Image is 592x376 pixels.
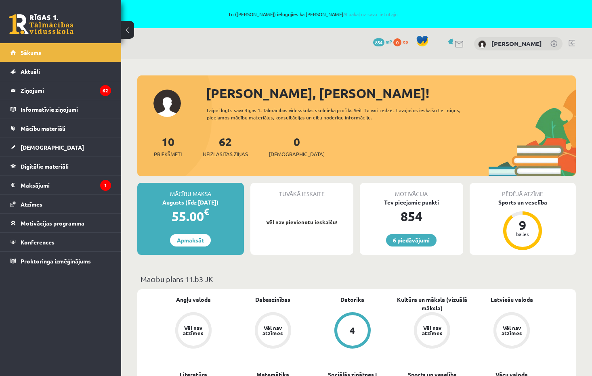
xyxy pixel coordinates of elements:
[470,198,576,251] a: Sports un veselība 9 balles
[141,274,573,284] p: Mācību plāns 11.b3 JK
[470,198,576,207] div: Sports un veselība
[100,85,111,96] i: 62
[510,232,535,236] div: balles
[21,49,41,56] span: Sākums
[153,312,233,350] a: Vēl nav atzīmes
[250,183,354,198] div: Tuvākā ieskaite
[10,62,111,81] a: Aktuāli
[204,206,209,217] span: €
[313,312,392,350] a: 4
[360,207,463,226] div: 854
[510,219,535,232] div: 9
[21,81,111,100] legend: Ziņojumi
[269,150,325,158] span: [DEMOGRAPHIC_DATA]
[21,68,40,75] span: Aktuāli
[254,218,350,226] p: Vēl nav pievienotu ieskaišu!
[373,38,392,45] a: 854 mP
[386,234,437,246] a: 6 piedāvājumi
[340,295,364,304] a: Datorika
[393,295,472,312] a: Kultūra un māksla (vizuālā māksla)
[21,176,111,194] legend: Maksājumi
[206,84,576,103] div: [PERSON_NAME], [PERSON_NAME]!
[262,325,284,336] div: Vēl nav atzīmes
[373,38,384,46] span: 854
[10,43,111,62] a: Sākums
[343,11,398,17] a: Atpakaļ uz savu lietotāju
[472,312,552,350] a: Vēl nav atzīmes
[10,138,111,157] a: [DEMOGRAPHIC_DATA]
[21,125,65,132] span: Mācību materiāli
[154,150,182,158] span: Priekšmeti
[9,14,73,34] a: Rīgas 1. Tālmācības vidusskola
[10,176,111,194] a: Maksājumi1
[170,234,211,246] a: Apmaksāt
[21,219,84,227] span: Motivācijas programma
[10,157,111,175] a: Digitālie materiāli
[386,38,392,45] span: mP
[137,198,244,207] div: Augusts (līdz [DATE])
[21,201,42,208] span: Atzīmes
[21,100,111,119] legend: Informatīvie ziņojumi
[176,295,211,304] a: Angļu valoda
[182,325,205,336] div: Vēl nav atzīmes
[21,144,84,151] span: [DEMOGRAPHIC_DATA]
[100,180,111,191] i: 1
[255,295,290,304] a: Dabaszinības
[10,119,111,138] a: Mācību materiāli
[10,100,111,119] a: Informatīvie ziņojumi
[500,325,523,336] div: Vēl nav atzīmes
[21,238,55,246] span: Konferences
[21,163,69,170] span: Digitālie materiāli
[21,257,91,265] span: Proktoringa izmēģinājums
[393,38,401,46] span: 0
[137,183,244,198] div: Mācību maksa
[203,134,248,158] a: 62Neizlasītās ziņas
[393,312,472,350] a: Vēl nav atzīmes
[350,326,355,335] div: 4
[154,134,182,158] a: 10Priekšmeti
[360,198,463,207] div: Tev pieejamie punkti
[403,38,408,45] span: xp
[203,150,248,158] span: Neizlasītās ziņas
[10,81,111,100] a: Ziņojumi62
[421,325,443,336] div: Vēl nav atzīmes
[137,207,244,226] div: 55.00
[10,195,111,213] a: Atzīmes
[233,312,313,350] a: Vēl nav atzīmes
[393,38,412,45] a: 0 xp
[360,183,463,198] div: Motivācija
[470,183,576,198] div: Pēdējā atzīme
[10,252,111,270] a: Proktoringa izmēģinājums
[269,134,325,158] a: 0[DEMOGRAPHIC_DATA]
[207,107,470,121] div: Laipni lūgts savā Rīgas 1. Tālmācības vidusskolas skolnieka profilā. Šeit Tu vari redzēt tuvojošo...
[491,295,533,304] a: Latviešu valoda
[10,214,111,232] a: Motivācijas programma
[491,40,542,48] a: [PERSON_NAME]
[93,12,533,17] span: Tu ([PERSON_NAME]) ielogojies kā [PERSON_NAME]
[478,40,486,48] img: Jānis Ričards Smildziņš
[10,233,111,251] a: Konferences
